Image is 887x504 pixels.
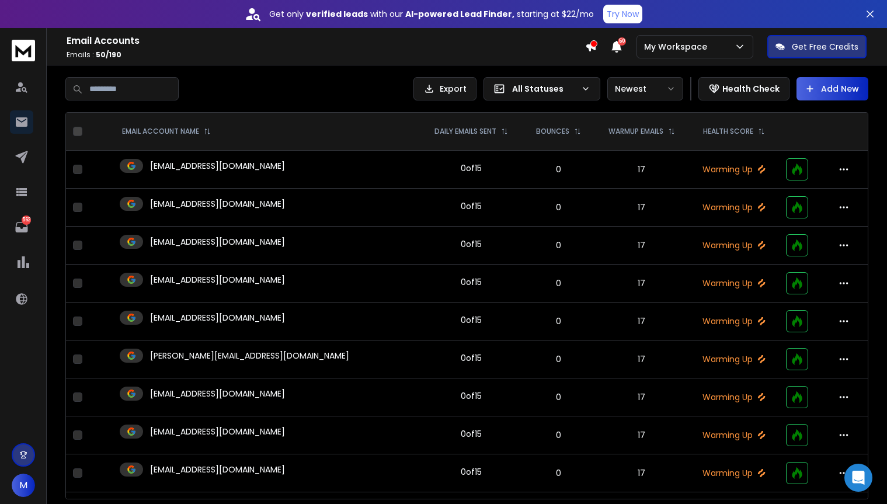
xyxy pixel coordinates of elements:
button: M [12,474,35,497]
p: [EMAIL_ADDRESS][DOMAIN_NAME] [150,464,285,475]
td: 17 [594,340,689,378]
p: Get only with our starting at $22/mo [269,8,594,20]
td: 17 [594,454,689,492]
p: 562 [22,215,31,225]
button: Try Now [603,5,642,23]
td: 17 [594,265,689,303]
button: Health Check [698,77,789,100]
td: 17 [594,189,689,227]
button: Export [413,77,476,100]
p: 0 [530,315,587,327]
p: [EMAIL_ADDRESS][DOMAIN_NAME] [150,312,285,324]
td: 17 [594,227,689,265]
h1: Email Accounts [67,34,585,48]
div: Open Intercom Messenger [844,464,872,492]
p: Warming Up [696,164,772,175]
p: HEALTH SCORE [703,127,753,136]
p: WARMUP EMAILS [608,127,663,136]
p: [PERSON_NAME][EMAIL_ADDRESS][DOMAIN_NAME] [150,350,349,362]
td: 17 [594,303,689,340]
div: 0 of 15 [461,314,482,326]
p: Warming Up [696,391,772,403]
p: [EMAIL_ADDRESS][DOMAIN_NAME] [150,198,285,210]
p: 0 [530,164,587,175]
p: [EMAIL_ADDRESS][DOMAIN_NAME] [150,426,285,437]
p: [EMAIL_ADDRESS][DOMAIN_NAME] [150,236,285,248]
div: 0 of 15 [461,276,482,288]
img: logo [12,40,35,61]
strong: verified leads [306,8,368,20]
button: Add New [796,77,868,100]
a: 562 [10,215,33,239]
p: 0 [530,353,587,365]
p: [EMAIL_ADDRESS][DOMAIN_NAME] [150,274,285,286]
p: My Workspace [644,41,712,53]
p: 0 [530,277,587,289]
div: 0 of 15 [461,466,482,478]
p: 0 [530,239,587,251]
p: Try Now [607,8,639,20]
p: 0 [530,201,587,213]
p: Emails : [67,50,585,60]
td: 17 [594,151,689,189]
div: 0 of 15 [461,352,482,364]
div: 0 of 15 [461,162,482,174]
p: Warming Up [696,467,772,479]
p: All Statuses [512,83,576,95]
span: 50 / 190 [96,50,121,60]
p: [EMAIL_ADDRESS][DOMAIN_NAME] [150,160,285,172]
p: DAILY EMAILS SENT [434,127,496,136]
button: Newest [607,77,683,100]
p: Warming Up [696,277,772,289]
p: Warming Up [696,315,772,327]
p: 0 [530,467,587,479]
p: 0 [530,391,587,403]
div: EMAIL ACCOUNT NAME [122,127,211,136]
td: 17 [594,416,689,454]
td: 17 [594,378,689,416]
div: 0 of 15 [461,200,482,212]
strong: AI-powered Lead Finder, [405,8,514,20]
p: 0 [530,429,587,441]
div: 0 of 15 [461,390,482,402]
p: [EMAIL_ADDRESS][DOMAIN_NAME] [150,388,285,399]
span: 50 [618,37,626,46]
p: Warming Up [696,429,772,441]
p: Health Check [722,83,780,95]
p: Warming Up [696,353,772,365]
p: Warming Up [696,201,772,213]
p: Get Free Credits [792,41,858,53]
button: Get Free Credits [767,35,867,58]
p: BOUNCES [536,127,569,136]
div: 0 of 15 [461,238,482,250]
div: 0 of 15 [461,428,482,440]
p: Warming Up [696,239,772,251]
